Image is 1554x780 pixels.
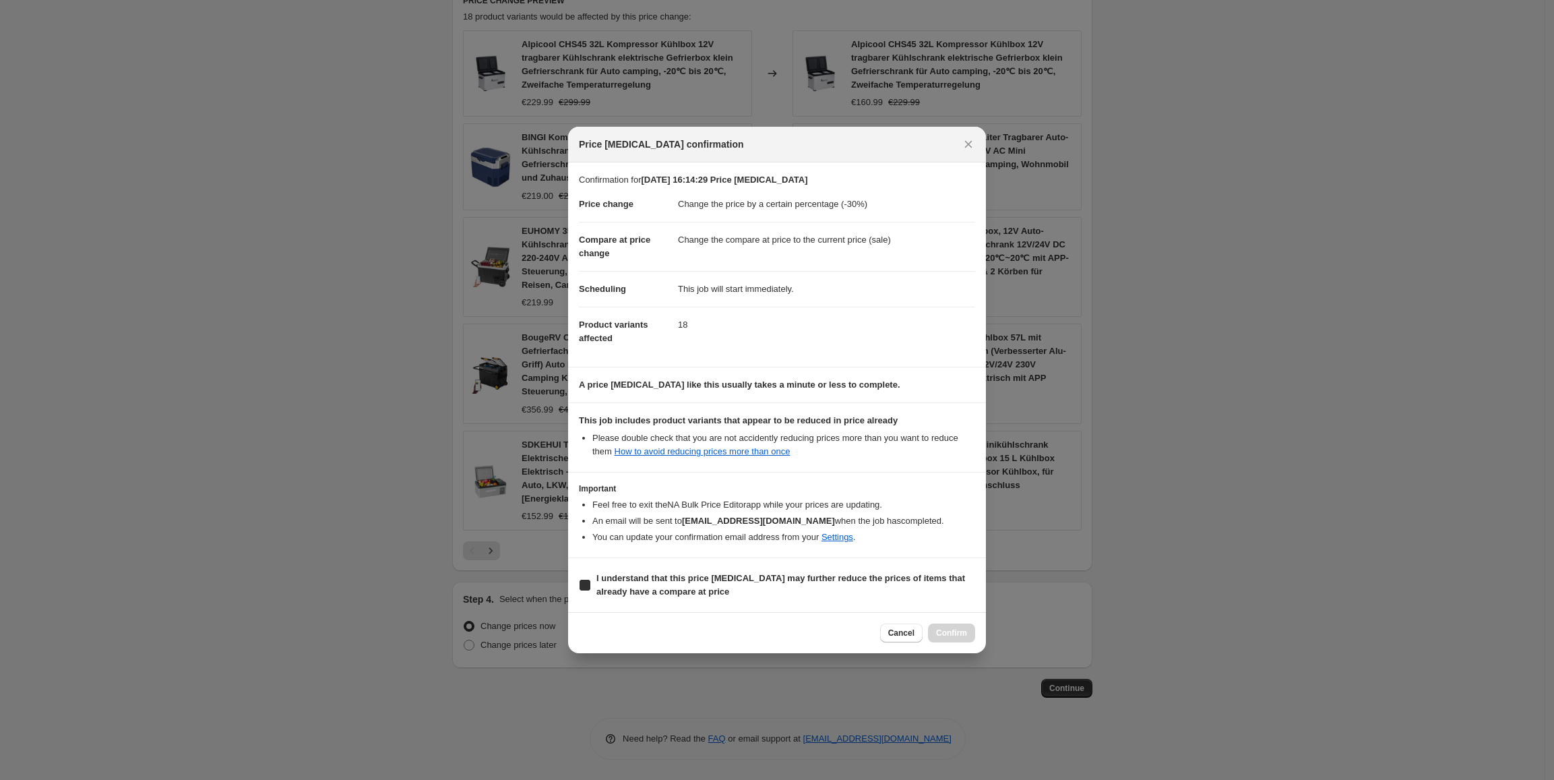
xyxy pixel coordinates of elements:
[678,307,975,342] dd: 18
[579,320,648,343] span: Product variants affected
[888,628,914,638] span: Cancel
[579,199,633,209] span: Price change
[641,175,807,185] b: [DATE] 16:14:29 Price [MEDICAL_DATA]
[579,284,626,294] span: Scheduling
[592,498,975,512] li: Feel free to exit the NA Bulk Price Editor app while your prices are updating.
[579,415,898,425] b: This job includes product variants that appear to be reduced in price already
[592,531,975,544] li: You can update your confirmation email address from your .
[579,380,900,390] b: A price [MEDICAL_DATA] like this usually takes a minute or less to complete.
[579,483,975,494] h3: Important
[579,173,975,187] p: Confirmation for
[579,235,650,258] span: Compare at price change
[596,573,965,597] b: I understand that this price [MEDICAL_DATA] may further reduce the prices of items that already h...
[592,514,975,528] li: An email will be sent to when the job has completed .
[678,271,975,307] dd: This job will start immediately.
[880,624,923,642] button: Cancel
[678,187,975,222] dd: Change the price by a certain percentage (-30%)
[592,431,975,458] li: Please double check that you are not accidently reducing prices more than you want to reduce them
[579,138,744,151] span: Price [MEDICAL_DATA] confirmation
[682,516,835,526] b: [EMAIL_ADDRESS][DOMAIN_NAME]
[821,532,853,542] a: Settings
[959,135,978,154] button: Close
[678,222,975,258] dd: Change the compare at price to the current price (sale)
[615,446,790,456] a: How to avoid reducing prices more than once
